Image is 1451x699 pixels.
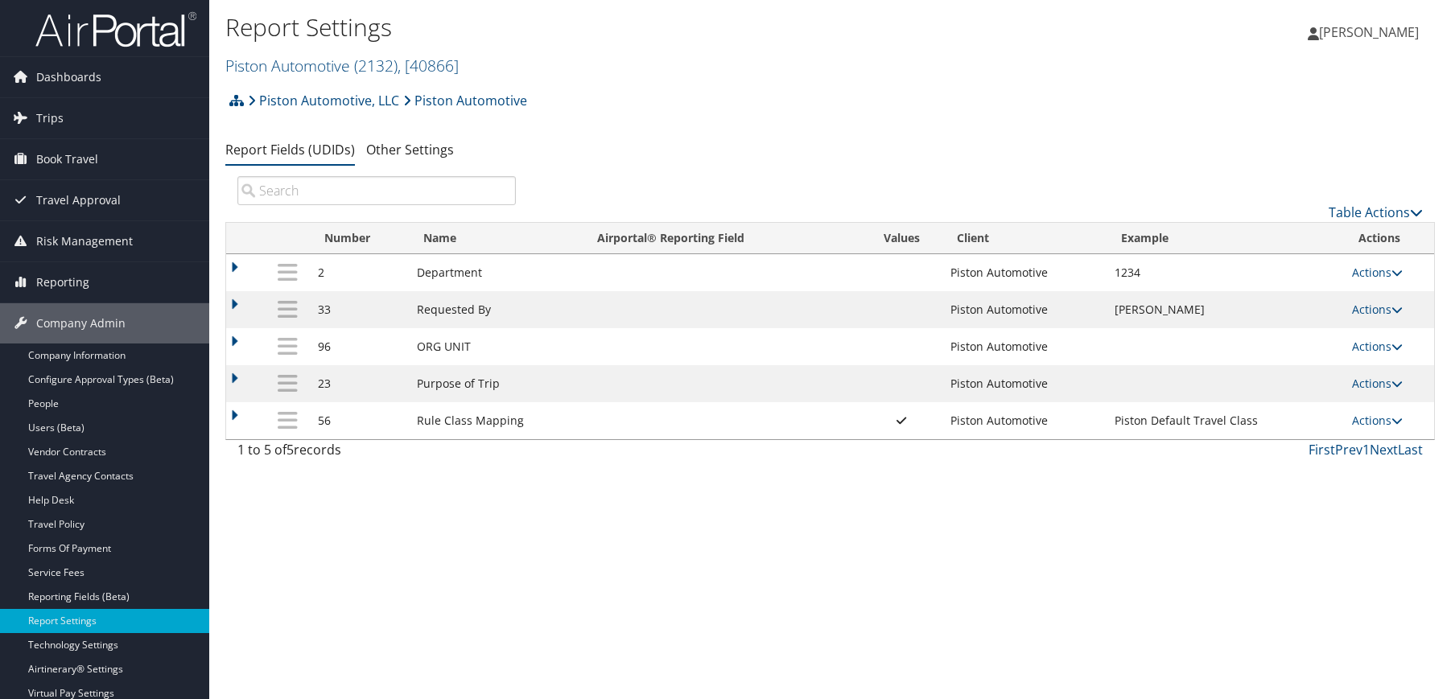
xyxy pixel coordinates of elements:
span: ( 2132 ) [354,55,398,76]
td: [PERSON_NAME] [1107,291,1345,328]
th: Number [310,223,409,254]
div: 1 to 5 of records [237,440,516,467]
td: Piston Automotive [942,365,1107,402]
td: 2 [310,254,409,291]
a: Prev [1335,441,1362,458]
th: Airportal&reg; Reporting Field [583,223,861,254]
span: Trips [36,98,64,138]
img: airportal-logo.png [35,10,196,48]
a: Other Settings [366,141,454,158]
td: 96 [310,328,409,365]
span: Travel Approval [36,180,121,220]
h1: Report Settings [225,10,1032,44]
th: Values [860,223,942,254]
a: Piston Automotive [403,84,527,117]
a: Actions [1352,376,1403,391]
th: Name [409,223,583,254]
td: Piston Default Travel Class [1107,402,1345,439]
td: Purpose of Trip [409,365,583,402]
a: Actions [1352,302,1403,317]
a: Report Fields (UDIDs) [225,141,355,158]
a: Table Actions [1329,204,1423,221]
th: : activate to sort column descending [266,223,310,254]
a: Actions [1352,413,1403,428]
a: Last [1398,441,1423,458]
td: ORG UNIT [409,328,583,365]
a: Actions [1352,339,1403,354]
a: [PERSON_NAME] [1308,8,1435,56]
span: Company Admin [36,303,126,343]
td: Piston Automotive [942,328,1107,365]
th: Example [1107,223,1345,254]
td: 23 [310,365,409,402]
span: [PERSON_NAME] [1319,23,1419,41]
span: , [ 40866 ] [398,55,459,76]
a: Next [1370,441,1398,458]
span: Book Travel [36,139,98,179]
td: 56 [310,402,409,439]
input: Search [237,176,516,205]
a: Actions [1352,265,1403,280]
td: Piston Automotive [942,402,1107,439]
td: 1234 [1107,254,1345,291]
th: Actions [1344,223,1434,254]
a: First [1309,441,1335,458]
span: Risk Management [36,221,133,261]
td: Requested By [409,291,583,328]
span: 5 [286,441,294,458]
a: Piston Automotive [225,55,459,76]
td: Department [409,254,583,291]
a: 1 [1362,441,1370,458]
a: Piston Automotive, LLC [248,84,399,117]
td: Piston Automotive [942,291,1107,328]
span: Dashboards [36,57,101,97]
td: Piston Automotive [942,254,1107,291]
td: Rule Class Mapping [409,402,583,439]
span: Reporting [36,262,89,302]
td: 33 [310,291,409,328]
th: Client [942,223,1107,254]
